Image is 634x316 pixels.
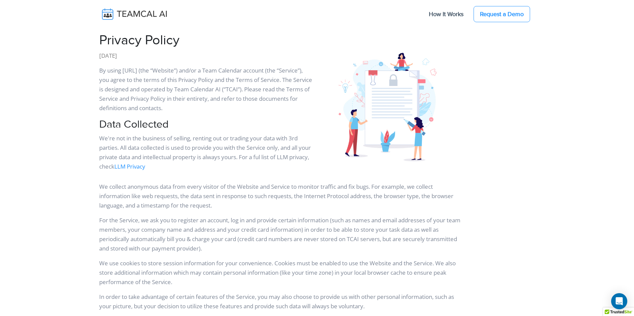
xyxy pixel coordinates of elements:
p: We collect anonymous data from every visitor of the Website and Service to monitor traffic and fi... [99,182,461,210]
p: We're not in the business of selling, renting out or trading your data with 3rd parties. All data... [99,134,313,171]
a: How It Works [422,7,470,21]
h2: Data Collected [99,118,313,131]
p: We use cookies to store session information for your convenience. Cookies must be enabled to use ... [99,259,461,287]
img: ... [321,45,476,164]
p: [DATE] [99,51,313,60]
div: Open Intercom Messenger [611,293,627,309]
a: Request a Demo [474,6,530,22]
a: LLM Privacy [114,163,145,170]
p: For the Service, we ask you to register an account, log in and provide certain information (such ... [99,216,461,253]
h1: Privacy Policy [99,32,313,48]
p: In order to take advantage of certain features of the Service, you may also choose to provide us ... [99,292,461,311]
p: By using [URL] (the “Website”) and/or a Team Calendar account (the “Service”), you agree to the t... [99,66,313,113]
